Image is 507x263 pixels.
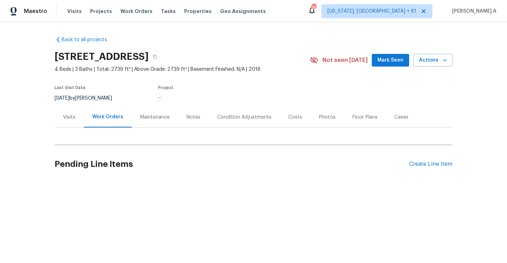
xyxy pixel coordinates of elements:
div: by [PERSON_NAME] [55,94,120,102]
div: ... [158,94,293,99]
span: [US_STATE], [GEOGRAPHIC_DATA] + 61 [327,8,416,15]
span: Not seen [DATE] [323,57,368,64]
span: Actions [419,56,447,65]
div: Floor Plans [352,114,377,121]
span: Project [158,86,174,90]
div: Cases [394,114,408,121]
span: 4 Beds | 3 Baths | Total: 2739 ft² | Above Grade: 2739 ft² | Basement Finished: N/A | 2016 [55,66,310,73]
span: Mark Seen [377,56,403,65]
div: Photos [319,114,336,121]
span: Maestro [24,8,47,15]
span: Visits [67,8,82,15]
button: Copy Address [149,50,161,63]
h2: [STREET_ADDRESS] [55,53,149,60]
span: Projects [90,8,112,15]
div: Visits [63,114,75,121]
span: Work Orders [120,8,152,15]
span: Tasks [161,9,176,14]
h2: Pending Line Items [55,148,409,181]
div: 763 [311,4,316,11]
button: Actions [413,54,452,67]
div: Maintenance [140,114,170,121]
span: [PERSON_NAME] A [449,8,496,15]
div: Work Orders [92,113,123,120]
button: Mark Seen [372,54,409,67]
span: Properties [184,8,212,15]
span: Geo Assignments [220,8,266,15]
div: Notes [187,114,200,121]
span: Last Visit Date [55,86,86,90]
div: Create Line Item [409,161,452,168]
span: [DATE] [55,96,69,101]
div: Condition Adjustments [217,114,271,121]
a: Back to all projects [55,36,122,43]
div: Costs [288,114,302,121]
